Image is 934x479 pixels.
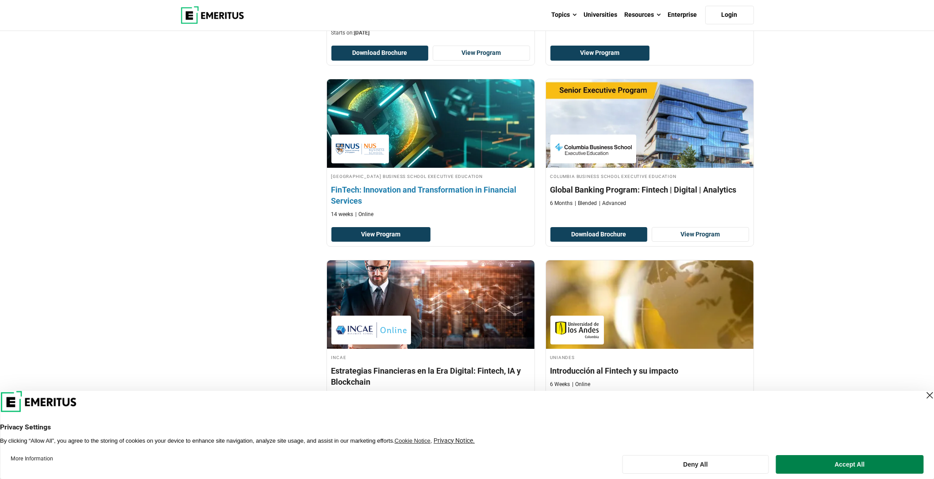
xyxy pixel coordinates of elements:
[356,211,374,218] p: Online
[550,365,749,376] h4: Introducción al Fintech y su impacto
[331,365,530,387] h4: Estrategias Financieras en la Era Digital: Fintech, IA y Blockchain
[336,139,384,159] img: National University of Singapore Business School Executive Education
[331,46,429,61] button: Download Brochure
[550,227,648,242] button: Download Brochure
[550,200,573,207] p: 6 Months
[546,79,753,168] img: Global Banking Program: Fintech | Digital | Analytics | Online Business Analytics Course
[550,381,570,388] p: 6 Weeks
[327,79,534,223] a: Finance Course by National University of Singapore Business School Executive Education - National...
[652,227,749,242] a: View Program
[331,172,530,180] h4: [GEOGRAPHIC_DATA] Business School Executive Education
[331,353,530,361] h4: INCAE
[705,6,754,24] a: Login
[555,139,632,159] img: Columbia Business School Executive Education
[575,200,597,207] p: Blended
[331,29,530,37] p: Starts on:
[546,260,753,393] a: Technology Course by Uniandes - Uniandes Uniandes Introducción al Fintech y su impacto 6 Weeks On...
[550,184,749,195] h4: Global Banking Program: Fintech | Digital | Analytics
[327,260,534,404] a: Finance Course by INCAE - INCAE INCAE Estrategias Financieras en la Era Digital: Fintech, IA y Bl...
[546,79,753,212] a: Business Analytics Course by Columbia Business School Executive Education - Columbia Business Sch...
[600,200,627,207] p: Advanced
[327,260,534,349] img: Estrategias Financieras en la Era Digital: Fintech, IA y Blockchain | Online Finance Course
[573,381,591,388] p: Online
[331,211,354,218] p: 14 weeks
[433,46,530,61] a: View Program
[331,184,530,206] h4: FinTech: Innovation and Transformation in Financial Services
[336,320,407,340] img: INCAE
[550,46,650,61] a: View Program
[550,353,749,361] h4: Uniandes
[546,260,753,349] img: Introducción al Fintech y su impacto | Online Technology Course
[555,320,600,340] img: Uniandes
[550,172,749,180] h4: Columbia Business School Executive Education
[331,227,431,242] a: View Program
[354,30,370,36] span: [DATE]
[316,75,545,172] img: FinTech: Innovation and Transformation in Financial Services | Online Finance Course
